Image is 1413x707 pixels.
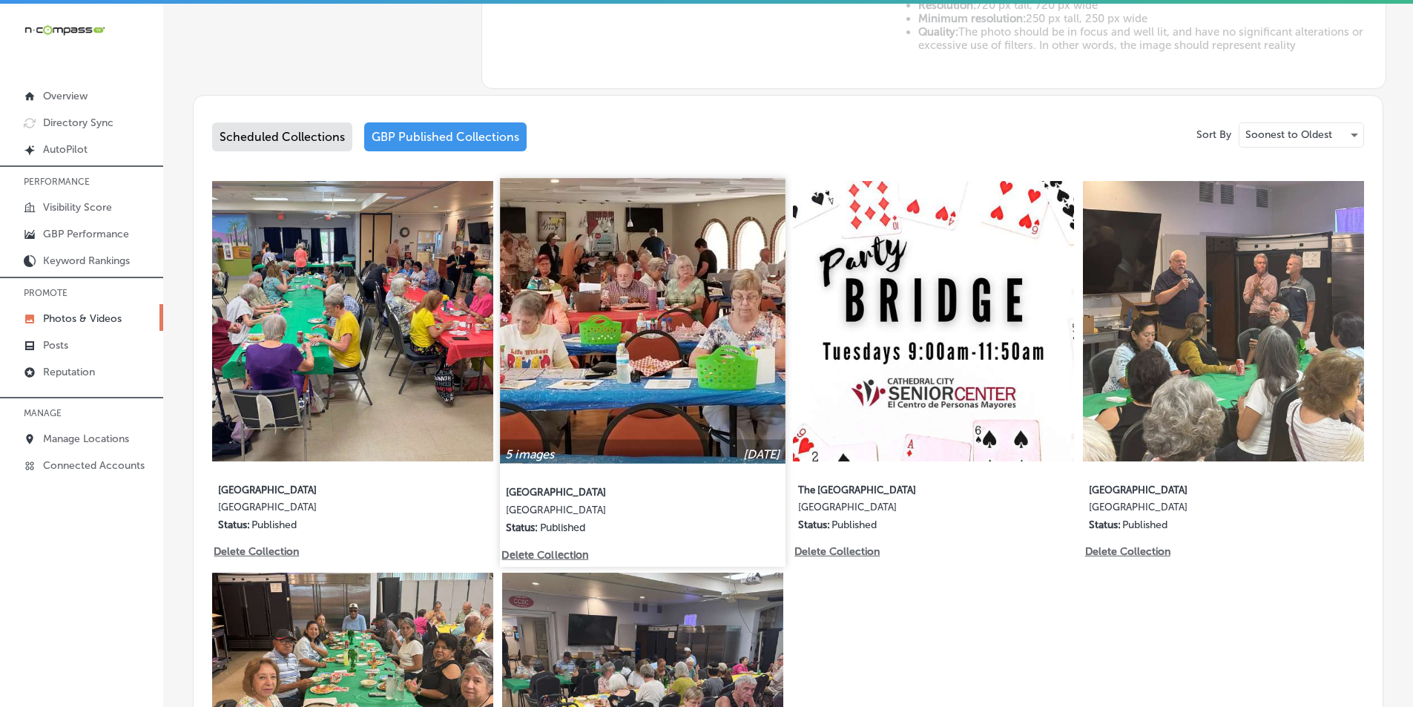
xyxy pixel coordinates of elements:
p: Delete Collection [502,548,587,561]
label: [GEOGRAPHIC_DATA] [218,502,430,519]
p: Directory Sync [43,116,113,129]
p: Published [251,519,297,531]
img: 660ab0bf-5cc7-4cb8-ba1c-48b5ae0f18e60NCTV_CLogo_TV_Black_-500x88.png [24,23,105,37]
p: Published [1122,519,1167,531]
label: The [GEOGRAPHIC_DATA] [798,476,1010,502]
p: Published [831,519,877,531]
p: Connected Accounts [43,459,145,472]
img: Collection thumbnail [212,181,493,462]
label: [GEOGRAPHIC_DATA] [798,502,1010,519]
p: Sort By [1196,128,1231,141]
p: Status: [218,519,250,531]
label: [GEOGRAPHIC_DATA] [218,476,430,502]
p: Status: [506,521,538,533]
div: GBP Published Collections [364,122,527,151]
p: Reputation [43,366,95,378]
p: Delete Collection [1085,545,1169,558]
p: 5 images [506,447,555,461]
p: Soonest to Oldest [1245,128,1332,142]
label: [GEOGRAPHIC_DATA] [506,504,721,521]
label: [GEOGRAPHIC_DATA] [1089,476,1301,502]
p: Manage Locations [43,433,129,445]
p: AutoPilot [43,143,88,156]
p: Visibility Score [43,201,112,214]
img: Collection thumbnail [793,181,1074,462]
p: Delete Collection [214,545,297,558]
p: Overview [43,90,88,102]
p: Status: [798,519,830,531]
div: Soonest to Oldest [1239,123,1363,147]
p: Status: [1089,519,1121,531]
p: [DATE] [743,447,780,461]
label: [GEOGRAPHIC_DATA] [1089,502,1301,519]
p: Posts [43,339,68,352]
p: Photos & Videos [43,312,122,325]
p: Delete Collection [794,545,878,558]
img: Collection thumbnail [1083,181,1364,462]
img: Collection thumbnail [501,178,785,463]
p: Published [540,521,586,533]
p: GBP Performance [43,228,129,240]
label: [GEOGRAPHIC_DATA] [506,477,721,504]
p: Keyword Rankings [43,254,130,267]
div: Scheduled Collections [212,122,352,151]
